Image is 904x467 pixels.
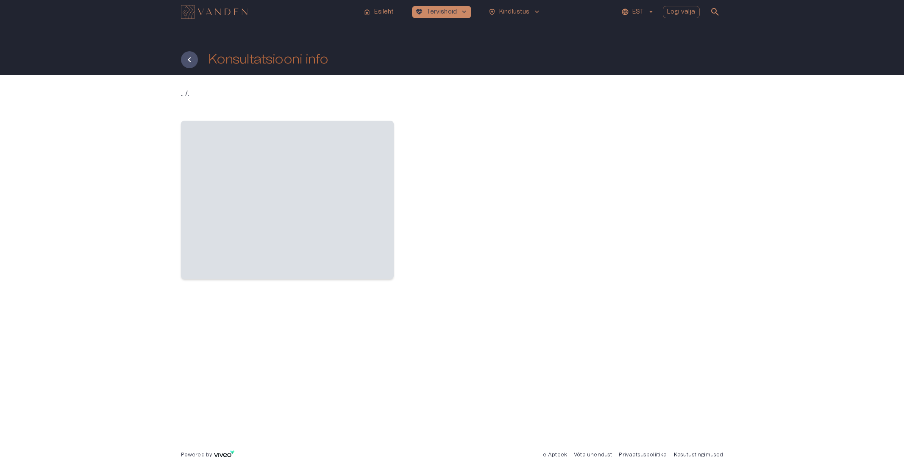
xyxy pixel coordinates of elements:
[208,52,328,67] h1: Konsultatsiooni info
[426,8,457,17] p: Tervishoid
[485,6,544,18] button: health_and_safetyKindlustuskeyboard_arrow_down
[632,8,644,17] p: EST
[574,451,612,459] p: Võta ühendust
[663,6,700,18] button: Logi välja
[412,6,472,18] button: ecg_heartTervishoidkeyboard_arrow_down
[667,8,695,17] p: Logi välja
[181,121,394,279] span: ‌
[543,452,567,457] a: e-Apteek
[415,8,423,16] span: ecg_heart
[674,452,723,457] a: Kasutustingimused
[181,451,212,459] p: Powered by
[363,8,371,16] span: home
[181,51,198,68] button: Tagasi
[181,5,248,19] img: Vanden logo
[488,8,496,16] span: health_and_safety
[181,6,357,18] a: Navigate to homepage
[707,3,723,20] button: open search modal
[374,8,394,17] p: Esileht
[460,8,468,16] span: keyboard_arrow_down
[499,8,530,17] p: Kindlustus
[360,6,398,18] button: homeEsileht
[620,6,656,18] button: EST
[533,8,541,16] span: keyboard_arrow_down
[181,88,723,99] p: .. / .
[710,7,720,17] span: search
[619,452,667,457] a: Privaatsuspoliitika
